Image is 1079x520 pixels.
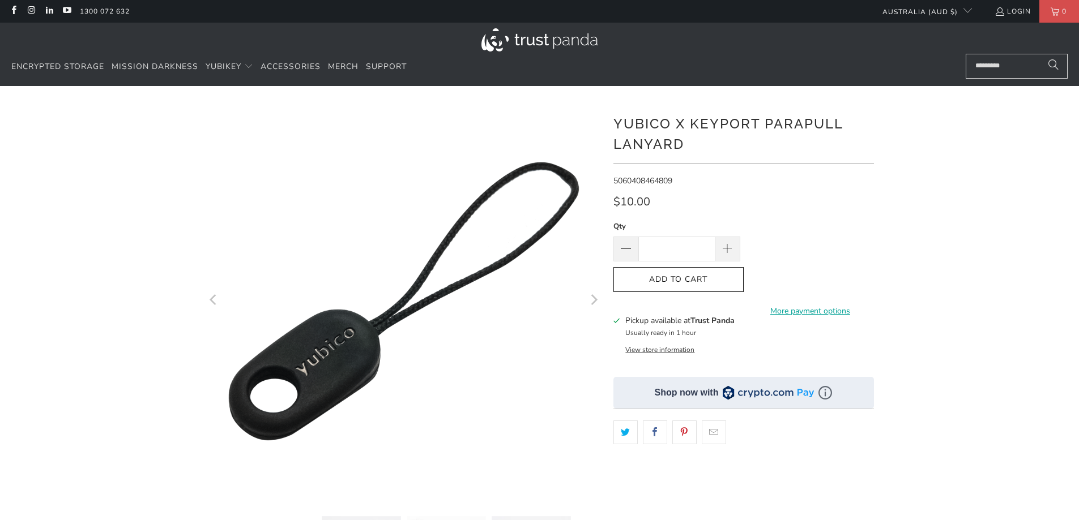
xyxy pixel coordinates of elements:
span: Encrypted Storage [11,61,104,72]
span: $10.00 [613,194,650,209]
a: Share this on Facebook [643,420,667,444]
a: 1300 072 632 [80,5,130,18]
button: Previous [205,103,223,499]
h3: Pickup available at [625,315,735,326]
a: Mission Darkness [112,54,198,80]
a: Share this on Pinterest [672,420,697,444]
a: Trust Panda Australia on Instagram [26,7,36,16]
span: Support [366,61,407,72]
nav: Translation missing: en.navigation.header.main_nav [11,54,407,80]
a: Email this to a friend [702,420,726,444]
a: Trust Panda Australia on Facebook [8,7,18,16]
div: Shop now with [655,386,719,399]
a: Trust Panda Australia on YouTube [62,7,71,16]
span: Add to Cart [625,275,732,285]
span: Accessories [261,61,321,72]
a: Support [366,54,407,80]
a: Trust Panda Australia on LinkedIn [44,7,54,16]
button: Search [1039,54,1068,79]
a: Merch [328,54,359,80]
a: Login [995,5,1031,18]
b: Trust Panda [690,315,735,326]
small: Usually ready in 1 hour [625,328,696,337]
button: Add to Cart [613,267,744,293]
a: Share this on Twitter [613,420,638,444]
a: More payment options [747,305,874,317]
a: Yubico x Keyport Parapull Lanyard - Trust Panda [206,103,602,499]
h1: Yubico x Keyport Parapull Lanyard [613,111,874,154]
a: Encrypted Storage [11,54,104,80]
button: View store information [625,345,694,354]
a: Accessories [261,54,321,80]
span: YubiKey [206,61,241,72]
img: Trust Panda Australia [481,28,598,51]
span: 5060408464809 [613,175,672,186]
span: Mission Darkness [112,61,198,72]
button: Next [585,103,603,499]
span: Merch [328,61,359,72]
label: Qty [613,220,740,233]
input: Search... [966,54,1068,79]
summary: YubiKey [206,54,253,80]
